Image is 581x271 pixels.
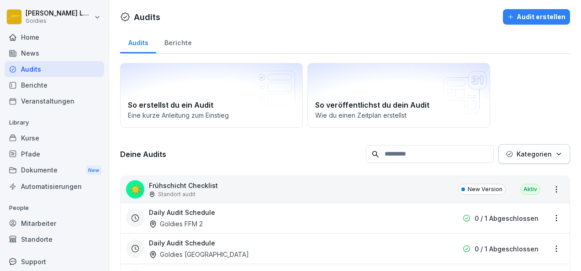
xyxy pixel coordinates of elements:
[5,201,104,215] p: People
[128,110,295,120] p: Eine kurze Anleitung zum Einstieg
[503,9,570,25] button: Audit erstellen
[475,214,539,223] p: 0 / 1 Abgeschlossen
[156,30,200,53] a: Berichte
[5,178,104,194] a: Automatisierungen
[5,29,104,45] a: Home
[5,45,104,61] a: News
[149,250,249,259] div: Goldies [GEOGRAPHIC_DATA]
[315,99,482,110] h2: So veröffentlichst du dein Audit
[5,93,104,109] a: Veranstaltungen
[5,115,104,130] p: Library
[5,254,104,270] div: Support
[5,130,104,146] a: Kurse
[5,146,104,162] a: Pfade
[5,215,104,231] a: Mitarbeiter
[149,238,215,248] h3: Daily Audit Schedule
[5,162,104,179] a: DokumenteNew
[26,18,92,24] p: Goldies
[468,185,502,193] p: New Version
[517,149,552,159] p: Kategorien
[307,63,490,128] a: So veröffentlichst du dein AuditWie du einen Zeitplan erstellst
[5,162,104,179] div: Dokumente
[5,77,104,93] a: Berichte
[315,110,482,120] p: Wie du einen Zeitplan erstellst
[128,99,295,110] h2: So erstellst du ein Audit
[126,180,144,198] div: ☀️
[86,165,101,176] div: New
[149,208,215,217] h3: Daily Audit Schedule
[520,184,540,195] div: Aktiv
[26,10,92,17] p: [PERSON_NAME] Loska
[158,190,195,198] p: Standort audit
[5,61,104,77] a: Audits
[498,144,570,164] button: Kategorien
[120,63,303,128] a: So erstellst du ein AuditEine kurze Anleitung zum Einstieg
[149,181,218,190] p: Frühschicht Checklist
[475,244,539,254] p: 0 / 1 Abgeschlossen
[120,149,361,159] h3: Deine Audits
[507,12,565,22] div: Audit erstellen
[5,231,104,247] a: Standorte
[149,219,203,229] div: Goldies FFM 2
[120,30,156,53] a: Audits
[134,11,160,23] h1: Audits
